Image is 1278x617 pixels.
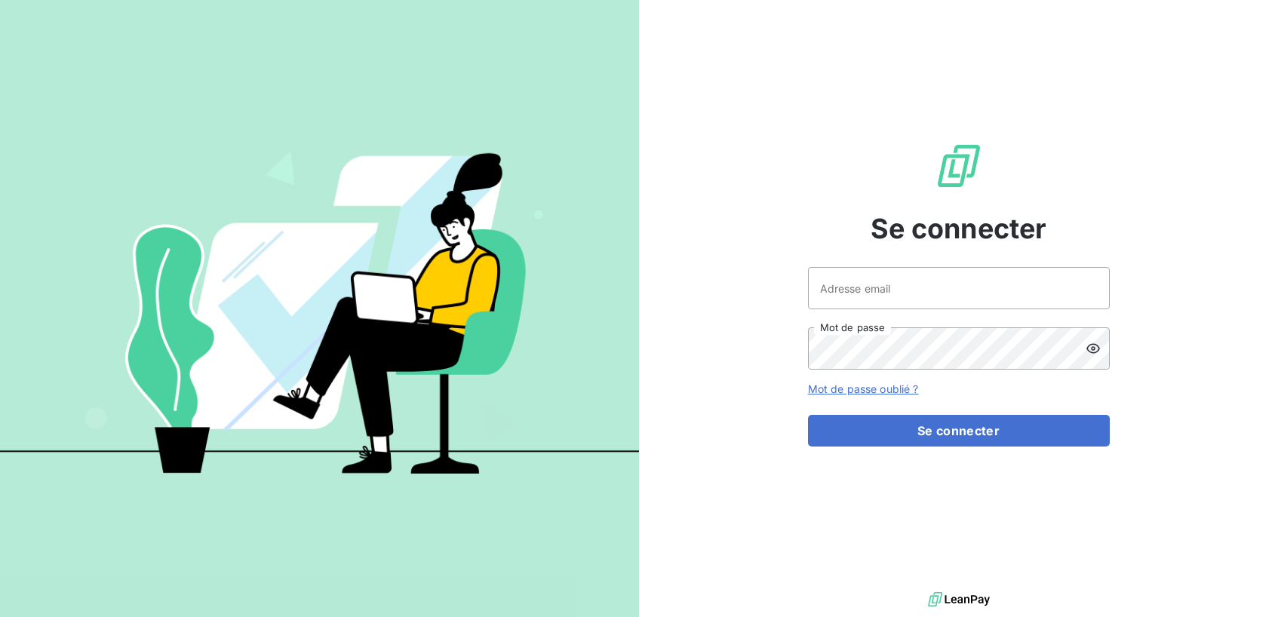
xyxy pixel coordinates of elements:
[928,588,990,611] img: logo
[808,382,919,395] a: Mot de passe oublié ?
[808,415,1110,447] button: Se connecter
[935,142,983,190] img: Logo LeanPay
[871,208,1047,249] span: Se connecter
[808,267,1110,309] input: placeholder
